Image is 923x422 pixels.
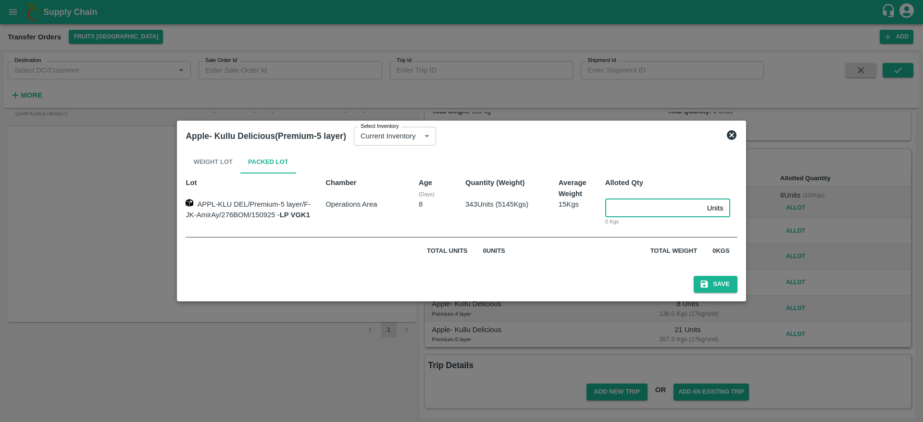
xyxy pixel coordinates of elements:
strong: LP VGK1 [280,211,310,219]
span: APPL-KLU DEL/Premium-5 layer/F-JK-AmirAy/276BOM/150925 - [186,200,311,219]
span: 343 Units ( 5145 Kgs) [465,200,528,208]
p: Current Inventory [361,131,416,141]
span: Operations Area [325,200,377,208]
b: Apple- Kullu Delicious(Premium-5 layer) [186,131,346,141]
span: Alloted Qty [605,179,643,186]
span: 15 Kgs [559,200,579,208]
button: Save [694,276,737,293]
span: Quantity (Weight) [465,179,524,186]
span: Lot [186,179,197,186]
img: box [186,199,193,207]
button: Packed Lot [240,150,296,174]
span: Chamber [325,179,356,186]
span: 8 [419,200,423,208]
div: 0 Kgs [605,217,737,226]
span: 0 Units [483,247,505,254]
p: Units [707,203,723,213]
span: Total weight [650,247,698,254]
span: Total units [427,247,468,254]
label: Select Inventory [361,123,399,130]
b: Age [419,179,432,186]
span: Average Weight [559,179,586,197]
span: 0 Kgs [712,247,729,254]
